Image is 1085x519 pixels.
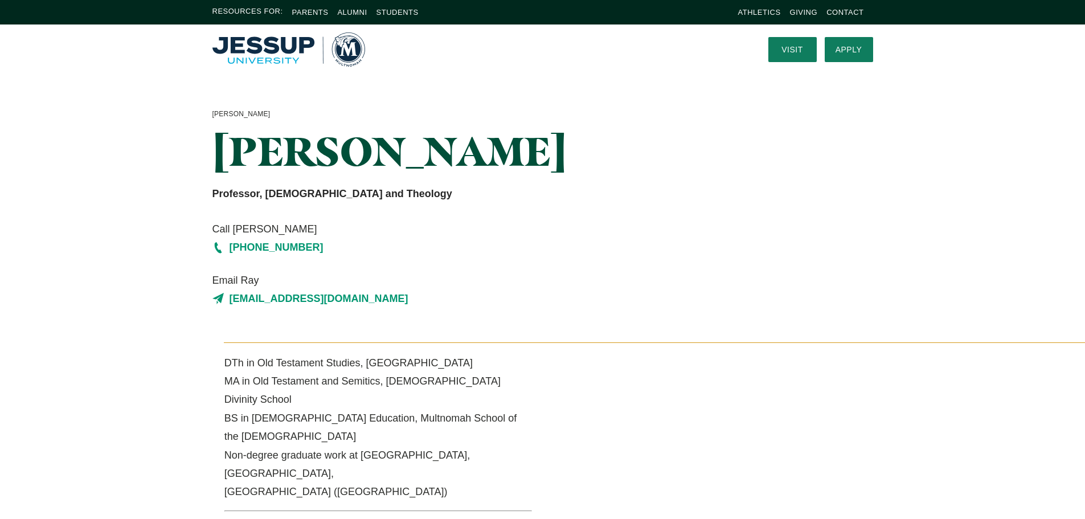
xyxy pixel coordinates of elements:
[212,271,646,289] span: Email Ray
[212,238,646,256] a: [PHONE_NUMBER]
[212,188,452,199] strong: Professor, [DEMOGRAPHIC_DATA] and Theology
[212,32,365,67] a: Home
[790,8,818,17] a: Giving
[376,8,419,17] a: Students
[212,220,646,238] span: Call [PERSON_NAME]
[337,8,367,17] a: Alumni
[292,8,329,17] a: Parents
[768,37,817,62] a: Visit
[224,354,532,501] p: DTh in Old Testament Studies, [GEOGRAPHIC_DATA] MA in Old Testament and Semitics, [DEMOGRAPHIC_DA...
[212,108,271,121] a: [PERSON_NAME]
[212,6,283,19] span: Resources For:
[212,289,646,308] a: [EMAIL_ADDRESS][DOMAIN_NAME]
[212,129,646,173] h1: [PERSON_NAME]
[825,37,873,62] a: Apply
[738,8,781,17] a: Athletics
[826,8,863,17] a: Contact
[212,32,365,67] img: Multnomah University Logo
